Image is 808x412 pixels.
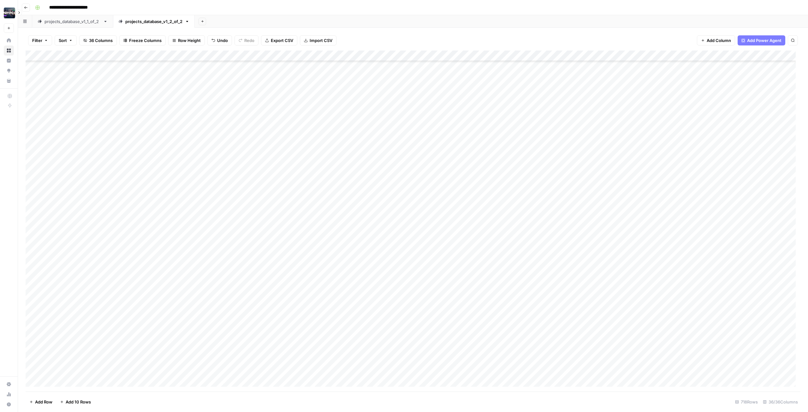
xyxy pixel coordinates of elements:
button: Add 10 Rows [56,397,95,407]
button: Row Height [168,35,205,45]
span: Sort [59,37,67,44]
a: Opportunities [4,66,14,76]
span: Import CSV [310,37,332,44]
span: Freeze Columns [129,37,162,44]
button: Add Column [697,35,735,45]
button: Add Row [26,397,56,407]
div: 36/36 Columns [760,397,800,407]
span: Add 10 Rows [66,399,91,405]
img: PRYPCO One Logo [4,7,15,19]
button: Filter [28,35,52,45]
a: Home [4,35,14,45]
button: 36 Columns [79,35,117,45]
a: Settings [4,379,14,389]
button: Undo [207,35,232,45]
span: Filter [32,37,42,44]
span: Add Column [707,37,731,44]
button: Add Power Agent [738,35,785,45]
div: projects_database_v1_2_of_2 [125,18,182,25]
button: Import CSV [300,35,336,45]
a: projects_database_v1_2_of_2 [113,15,195,28]
a: projects_database_v1_1_of_2 [32,15,113,28]
span: Redo [244,37,254,44]
button: Sort [55,35,77,45]
span: Row Height [178,37,201,44]
button: Freeze Columns [119,35,166,45]
div: projects_database_v1_1_of_2 [45,18,101,25]
span: 36 Columns [89,37,113,44]
a: Usage [4,389,14,399]
button: Export CSV [261,35,297,45]
button: Help + Support [4,399,14,409]
div: 718 Rows [733,397,760,407]
span: Undo [217,37,228,44]
a: Browse [4,45,14,56]
span: Export CSV [271,37,293,44]
span: Add Row [35,399,52,405]
a: Insights [4,56,14,66]
span: Add Power Agent [747,37,781,44]
button: Workspace: PRYPCO One [4,5,14,21]
a: Your Data [4,76,14,86]
button: Redo [235,35,258,45]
